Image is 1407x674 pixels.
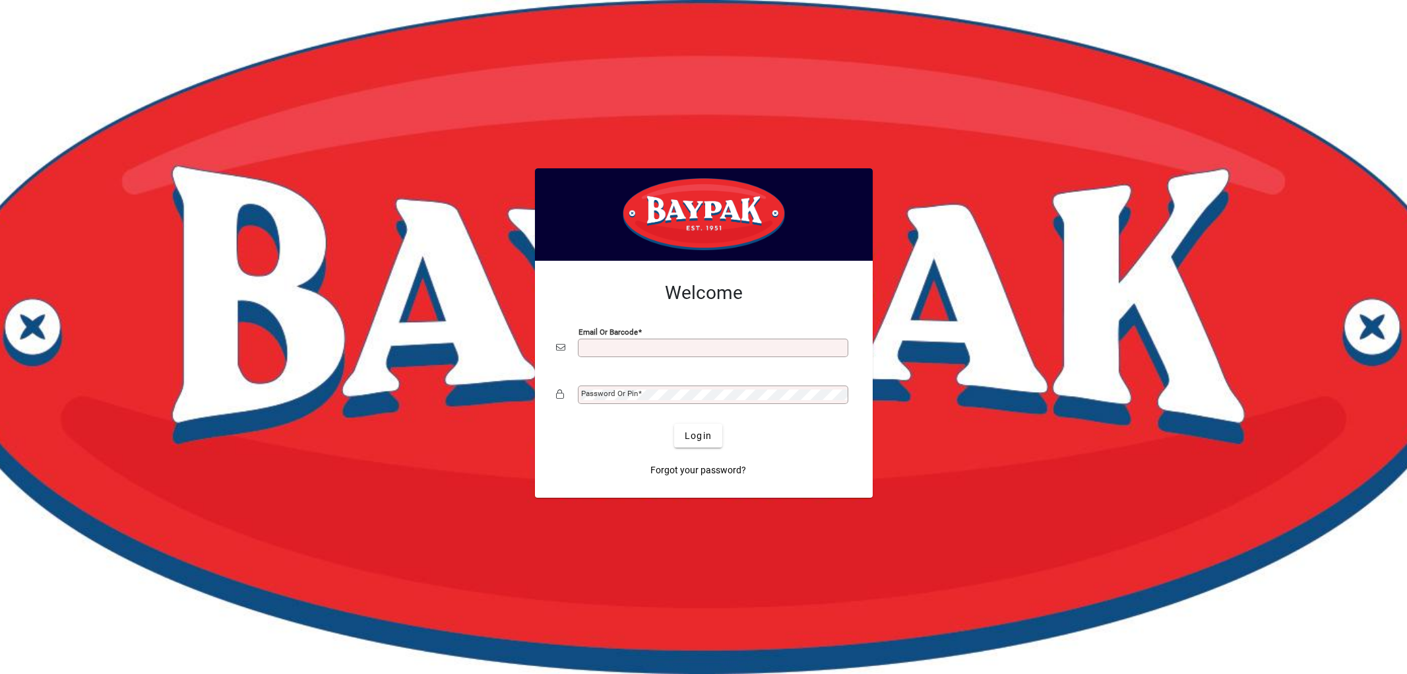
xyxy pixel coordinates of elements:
[645,458,751,482] a: Forgot your password?
[556,282,852,304] h2: Welcome
[581,389,638,398] mat-label: Password or Pin
[674,424,722,448] button: Login
[578,327,638,337] mat-label: Email or Barcode
[650,463,746,477] span: Forgot your password?
[685,429,712,443] span: Login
